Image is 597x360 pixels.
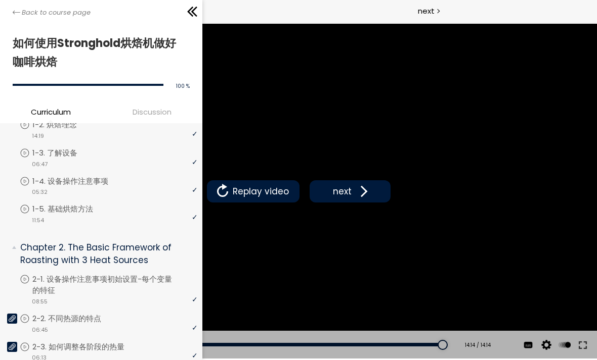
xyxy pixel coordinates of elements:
[230,163,291,176] span: Replay video
[519,308,537,337] div: See available captions
[32,341,145,352] p: 2-3. 如何调整各阶段的热量
[32,176,129,187] p: 1-4. 设备操作注意事项
[207,158,300,180] button: Replay video
[13,8,91,18] a: Back to course page
[521,308,536,337] button: Subtitles and Transcript
[32,216,44,225] span: 11:54
[32,147,98,159] p: 1-3. 了解设备
[32,203,113,215] p: 1-5. 基础烘焙方法
[20,241,190,266] p: Chapter 2. The Basic Framework of Roasting with 3 Heat Sources
[32,132,44,140] span: 14:19
[557,308,572,337] button: Play back rate
[32,326,48,334] span: 06:45
[31,106,71,118] span: Curriculum
[556,308,574,337] div: Change playback rate
[32,160,48,169] span: 06:47
[32,313,121,324] p: 2-2. 不同热源的特点
[32,297,48,306] span: 08:55
[13,34,185,72] h1: 如何使用Stronghold烘焙机做好咖啡烘焙
[452,319,491,327] div: 14:14 / 14:14
[22,8,91,18] span: Back to course page
[104,106,200,118] span: Discussion
[539,308,554,337] button: Video quality
[32,188,48,196] span: 05:32
[176,82,190,90] span: 100 %
[32,119,97,130] p: 1-2. 烘焙理念
[32,274,197,296] p: 2-1. 设备操作注意事项初始设置-每个变量的特征
[418,5,435,17] span: next
[330,163,354,176] span: next
[310,158,391,180] button: next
